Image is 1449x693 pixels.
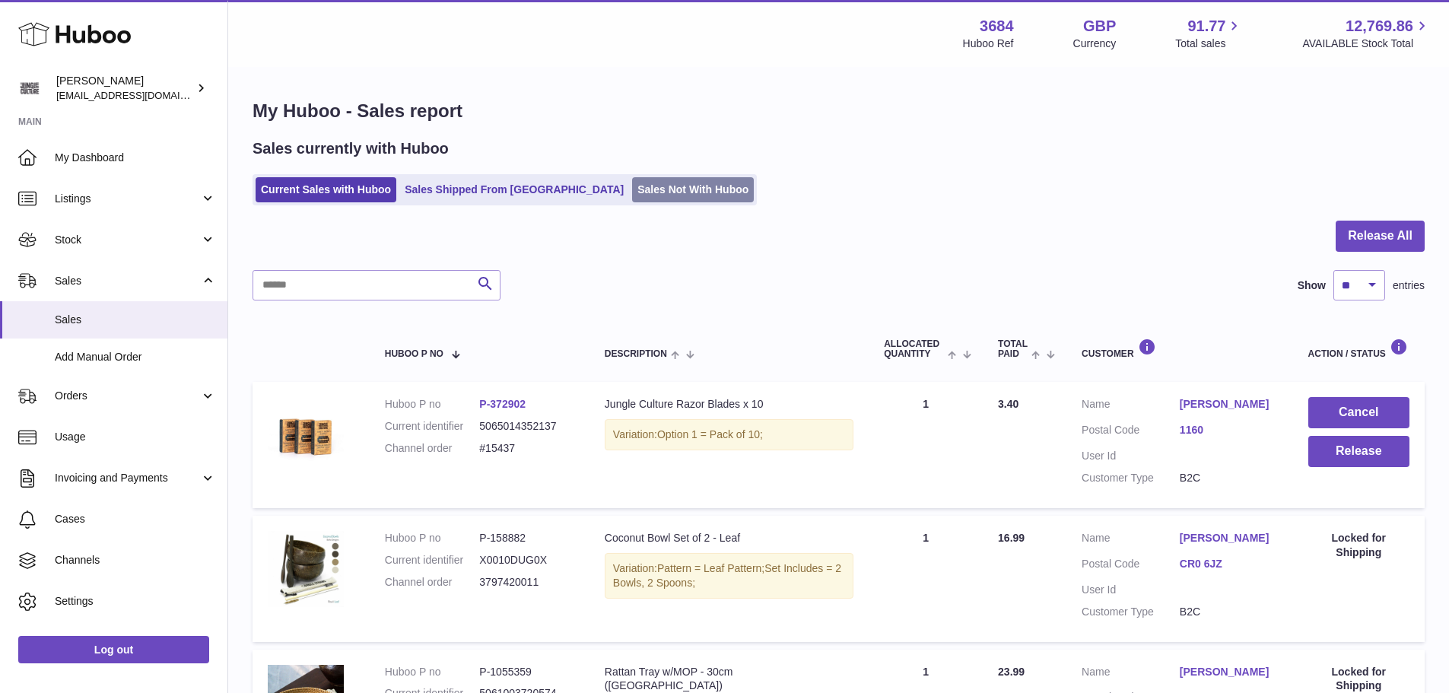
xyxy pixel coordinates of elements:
[385,665,480,679] dt: Huboo P no
[1082,339,1278,359] div: Customer
[479,553,574,567] dd: X0010DUG0X
[963,37,1014,51] div: Huboo Ref
[998,666,1025,678] span: 23.99
[1308,436,1409,467] button: Release
[869,382,983,508] td: 1
[1308,397,1409,428] button: Cancel
[385,575,480,590] dt: Channel order
[1308,339,1409,359] div: Action / Status
[1082,397,1180,415] dt: Name
[1082,665,1180,683] dt: Name
[479,398,526,410] a: P-372902
[18,77,41,100] img: theinternationalventure@gmail.com
[55,233,200,247] span: Stock
[479,575,574,590] dd: 3797420011
[1180,471,1278,485] dd: B2C
[998,532,1025,544] span: 16.99
[55,350,216,364] span: Add Manual Order
[385,397,480,412] dt: Huboo P no
[1073,37,1117,51] div: Currency
[55,274,200,288] span: Sales
[869,516,983,642] td: 1
[998,339,1028,359] span: Total paid
[1082,449,1180,463] dt: User Id
[1175,37,1243,51] span: Total sales
[55,512,216,526] span: Cases
[605,419,853,450] div: Variation:
[385,419,480,434] dt: Current identifier
[479,419,574,434] dd: 5065014352137
[1336,221,1425,252] button: Release All
[632,177,754,202] a: Sales Not With Huboo
[1082,605,1180,619] dt: Customer Type
[1082,583,1180,597] dt: User Id
[55,389,200,403] span: Orders
[1298,278,1326,293] label: Show
[1180,605,1278,619] dd: B2C
[605,397,853,412] div: Jungle Culture Razor Blades x 10
[385,349,443,359] span: Huboo P no
[605,553,853,599] div: Variation:
[479,531,574,545] dd: P-158882
[55,192,200,206] span: Listings
[1180,557,1278,571] a: CR0 6JZ
[56,89,224,101] span: [EMAIL_ADDRESS][DOMAIN_NAME]
[55,594,216,609] span: Settings
[1083,16,1116,37] strong: GBP
[55,313,216,327] span: Sales
[479,665,574,679] dd: P-1055359
[55,553,216,567] span: Channels
[479,441,574,456] dd: #15437
[1393,278,1425,293] span: entries
[1346,16,1413,37] span: 12,769.86
[1302,16,1431,51] a: 12,769.86 AVAILABLE Stock Total
[1187,16,1225,37] span: 91.77
[1180,665,1278,679] a: [PERSON_NAME]
[1302,37,1431,51] span: AVAILABLE Stock Total
[1308,531,1409,560] div: Locked for Shipping
[980,16,1014,37] strong: 3684
[884,339,944,359] span: ALLOCATED Quantity
[55,430,216,444] span: Usage
[657,562,764,574] span: Pattern = Leaf Pattern;
[253,138,449,159] h2: Sales currently with Huboo
[385,553,480,567] dt: Current identifier
[256,177,396,202] a: Current Sales with Huboo
[385,531,480,545] dt: Huboo P no
[1082,557,1180,575] dt: Postal Code
[268,397,344,473] img: 36841753442039.jpg
[385,441,480,456] dt: Channel order
[1180,397,1278,412] a: [PERSON_NAME]
[55,471,200,485] span: Invoicing and Payments
[399,177,629,202] a: Sales Shipped From [GEOGRAPHIC_DATA]
[1175,16,1243,51] a: 91.77 Total sales
[56,74,193,103] div: [PERSON_NAME]
[1180,531,1278,545] a: [PERSON_NAME]
[55,151,216,165] span: My Dashboard
[18,636,209,663] a: Log out
[998,398,1018,410] span: 3.40
[1180,423,1278,437] a: 1160
[1082,423,1180,441] dt: Postal Code
[657,428,763,440] span: Option 1 = Pack of 10;
[1082,531,1180,549] dt: Name
[605,349,667,359] span: Description
[613,562,841,589] span: Set Includes = 2 Bowls, 2 Spoons;
[253,99,1425,123] h1: My Huboo - Sales report
[268,531,344,607] img: $_57.JPG
[1082,471,1180,485] dt: Customer Type
[605,531,853,545] div: Coconut Bowl Set of 2 - Leaf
